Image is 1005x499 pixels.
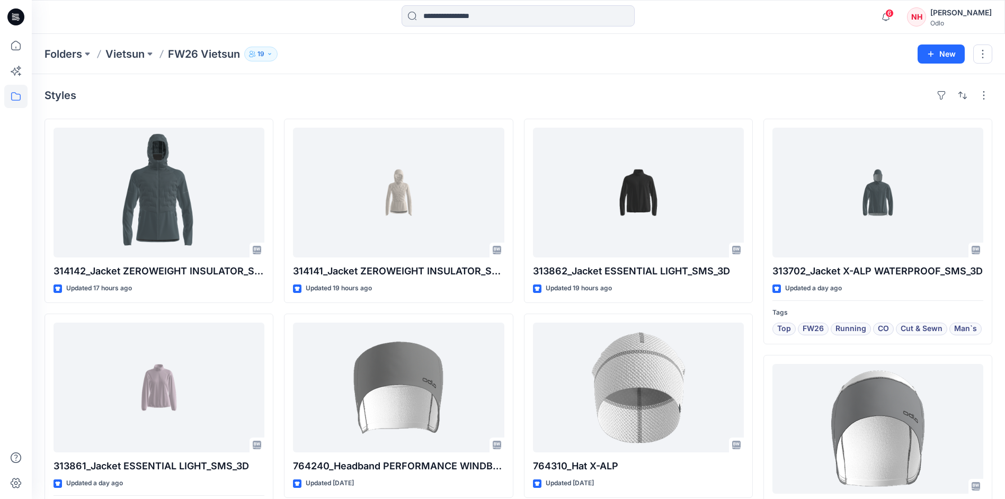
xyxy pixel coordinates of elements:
a: 313861_Jacket ESSENTIAL LIGHT_SMS_3D [54,323,264,452]
span: Top [777,323,791,335]
a: 313862_Jacket ESSENTIAL LIGHT_SMS_3D [533,128,744,257]
p: Updated [DATE] [306,478,354,489]
p: 313861_Jacket ESSENTIAL LIGHT_SMS_3D [54,459,264,474]
div: [PERSON_NAME] [930,6,992,19]
p: Updated a day ago [785,283,842,294]
div: Odlo [930,19,992,27]
span: Man`s [954,323,977,335]
p: 314141_Jacket ZEROWEIGHT INSULATOR_SMS_3D [293,264,504,279]
span: Cut & Sewn [901,323,942,335]
span: 6 [885,9,894,17]
p: Updated 17 hours ago [66,283,132,294]
p: 313702_Jacket X-ALP WATERPROOF_SMS_3D [772,264,983,279]
p: FW26 Vietsun [168,47,240,61]
span: CO [878,323,889,335]
p: 764310_Hat X-ALP [533,459,744,474]
p: 19 [257,48,264,60]
button: 19 [244,47,278,61]
p: 764240_Headband PERFORMANCE WINDBLOCK [293,459,504,474]
h4: Styles [45,89,76,102]
a: 764240_Headband PERFORMANCE WINDBLOCK [293,323,504,452]
a: 313702_Jacket X-ALP WATERPROOF_SMS_3D [772,128,983,257]
a: 314141_Jacket ZEROWEIGHT INSULATOR_SMS_3D [293,128,504,257]
p: Updated 19 hours ago [546,283,612,294]
span: FW26 [803,323,824,335]
span: Running [835,323,866,335]
p: Updated a day ago [66,478,123,489]
p: Updated 19 hours ago [306,283,372,294]
a: 314142_Jacket ZEROWEIGHT INSULATOR_SMS_3D [54,128,264,257]
a: 764310_Hat X-ALP [533,323,744,452]
p: 314142_Jacket ZEROWEIGHT INSULATOR_SMS_3D [54,264,264,279]
a: Folders [45,47,82,61]
a: 764230_Hat PERFORMANCE WINDBLOCK [772,364,983,494]
a: Vietsun [105,47,145,61]
button: New [918,44,965,64]
p: Tags [772,307,983,318]
div: NH [907,7,926,26]
p: 313862_Jacket ESSENTIAL LIGHT_SMS_3D [533,264,744,279]
p: Updated [DATE] [546,478,594,489]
